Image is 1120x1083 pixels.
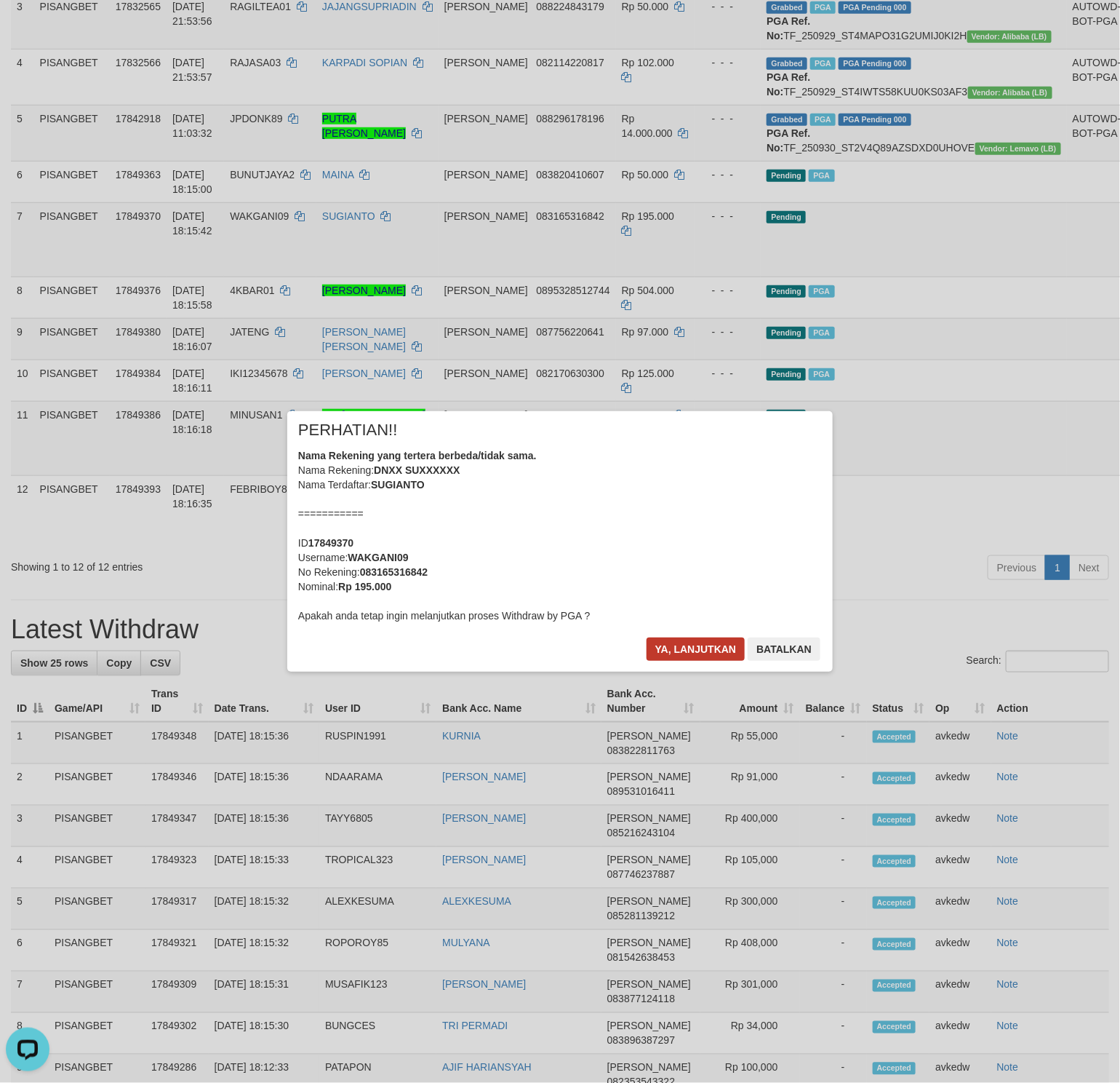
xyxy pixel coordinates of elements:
[748,638,820,661] button: Batalkan
[360,566,428,578] b: 083165316842
[6,6,49,49] button: Open LiveChat chat widget
[348,552,408,563] b: WAKGANI09
[647,638,745,661] button: Ya, lanjutkan
[298,448,822,623] div: Nama Rekening: Nama Terdaftar: =========== ID Username: No Rekening: Nominal: Apakah anda tetap i...
[298,423,398,437] span: PERHATIAN!!
[371,479,425,491] b: SUGIANTO
[308,537,353,549] b: 17849370
[338,581,391,592] b: Rp 195.000
[374,464,460,476] b: DNXX SUXXXXXX
[298,450,537,461] b: Nama Rekening yang tertera berbeda/tidak sama.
